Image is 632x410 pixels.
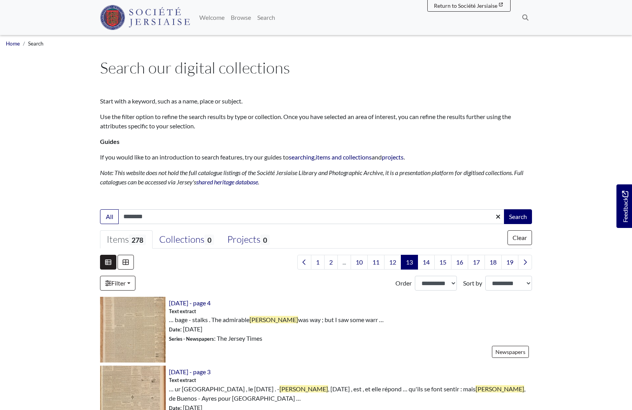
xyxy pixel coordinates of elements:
[159,234,214,245] div: Collections
[100,96,532,106] p: Start with a keyword, such as a name, place or subject.
[196,10,228,25] a: Welcome
[418,255,435,270] a: Goto page 14
[100,58,532,77] h1: Search our digital collections
[367,255,384,270] a: Goto page 11
[492,346,529,358] a: Newspapers
[249,316,298,323] span: [PERSON_NAME]
[169,299,211,307] a: [DATE] - page 4
[504,209,532,224] button: Search
[100,5,190,30] img: Société Jersiaise
[507,230,532,245] button: Clear
[351,255,368,270] a: Goto page 10
[501,255,518,270] a: Goto page 19
[169,368,211,375] a: [DATE] - page 3
[311,255,325,270] a: Goto page 1
[518,255,532,270] a: Next page
[434,2,497,9] span: Return to Société Jersiaise
[6,40,20,47] a: Home
[100,209,119,224] button: All
[324,255,338,270] a: Goto page 2
[129,235,146,245] span: 278
[100,297,166,363] img: 29th July 1834 - page 4
[316,153,372,161] a: items and collections
[100,112,532,131] p: Use the filter option to refine the search results by type or collection. Once you have selected ...
[279,385,328,392] span: [PERSON_NAME]
[100,169,523,186] em: Note: This website does not hold the full catalogue listings of the Société Jersiaise Library and...
[620,191,630,223] span: Feedback
[254,10,278,25] a: Search
[169,308,196,315] span: Text extract
[463,279,482,288] label: Sort by
[297,255,311,270] a: Previous page
[204,235,214,245] span: 0
[468,255,485,270] a: Goto page 17
[382,153,404,161] a: projects
[100,152,532,162] p: If you would like to an introduction to search features, try our guides to , and .
[227,234,270,245] div: Projects
[100,3,190,32] a: Société Jersiaise logo
[196,178,258,186] a: shared heritage database
[476,385,524,392] span: [PERSON_NAME]
[169,324,202,334] span: : [DATE]
[100,138,119,145] strong: Guides
[616,184,632,228] a: Would you like to provide feedback?
[228,10,254,25] a: Browse
[169,384,532,403] span: … ur [GEOGRAPHIC_DATA] , le [DATE] . - , [DATE] , est , et elle répond … qu'ils se font sentir : ...
[169,334,262,343] span: : The Jersey Times
[28,40,44,47] span: Search
[401,255,418,270] span: Goto page 13
[169,377,196,384] span: Text extract
[169,326,180,333] span: Date
[169,336,214,342] span: Series - Newspapers
[434,255,451,270] a: Goto page 15
[384,255,401,270] a: Goto page 12
[289,153,314,161] a: searching
[294,255,532,270] nav: pagination
[169,315,384,324] span: … bage - stalks . The admirable was way ; but I saw some warr …
[395,279,412,288] label: Order
[260,235,270,245] span: 0
[107,234,146,245] div: Items
[485,255,502,270] a: Goto page 18
[100,276,135,291] a: Filter
[118,209,505,224] input: Enter one or more search terms...
[451,255,468,270] a: Goto page 16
